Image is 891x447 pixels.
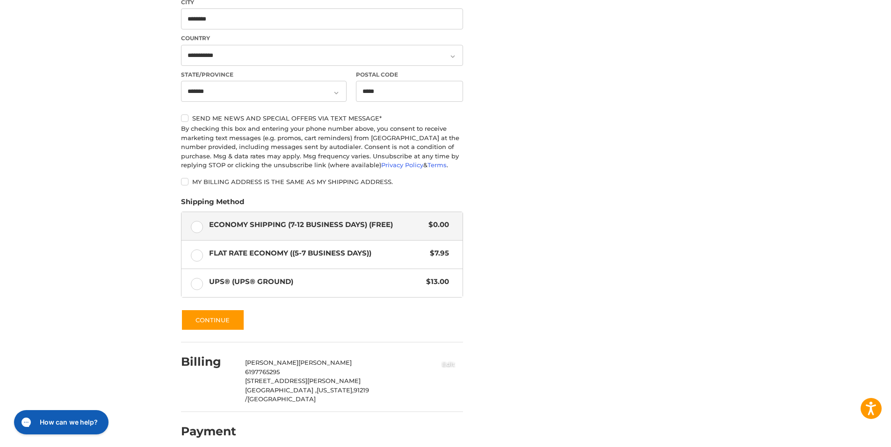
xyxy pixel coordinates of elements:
[245,377,361,384] span: [STREET_ADDRESS][PERSON_NAME]
[425,248,449,259] span: $7.95
[209,220,424,230] span: Economy Shipping (7-12 Business Days) (Free)
[245,386,317,394] span: [GEOGRAPHIC_DATA] ,
[209,248,426,259] span: Flat Rate Economy ((5-7 Business Days))
[181,355,236,369] h2: Billing
[9,407,111,438] iframe: Gorgias live chat messenger
[381,161,423,169] a: Privacy Policy
[181,34,463,43] label: Country
[181,309,245,331] button: Continue
[424,220,449,230] span: $0.00
[181,71,347,79] label: State/Province
[427,161,447,169] a: Terms
[434,356,463,371] button: Edit
[247,395,316,403] span: [GEOGRAPHIC_DATA]
[181,197,244,212] legend: Shipping Method
[298,359,352,366] span: [PERSON_NAME]
[245,368,280,376] span: 6197765295
[421,277,449,287] span: $13.00
[181,124,463,170] div: By checking this box and entering your phone number above, you consent to receive marketing text ...
[181,178,463,185] label: My billing address is the same as my shipping address.
[356,71,464,79] label: Postal Code
[245,359,298,366] span: [PERSON_NAME]
[317,386,354,394] span: [US_STATE],
[181,424,236,439] h2: Payment
[209,277,422,287] span: UPS® (UPS® Ground)
[181,114,463,122] label: Send me news and special offers via text message*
